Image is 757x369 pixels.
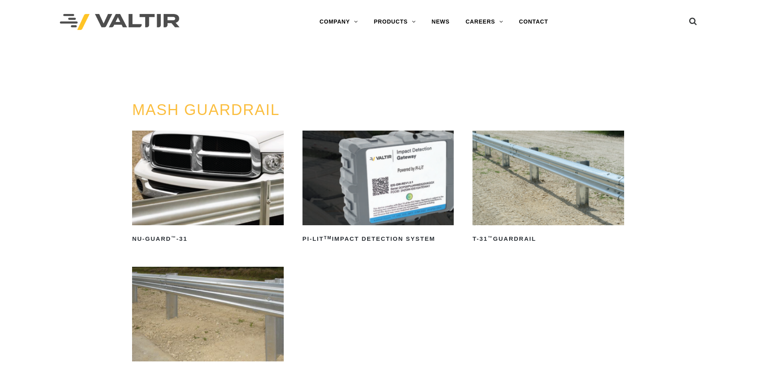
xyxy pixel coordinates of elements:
[366,14,424,30] a: PRODUCTS
[472,232,624,245] h2: T-31 Guardrail
[132,101,280,118] a: MASH GUARDRAIL
[324,235,332,240] sup: TM
[511,14,556,30] a: CONTACT
[472,131,624,245] a: T-31™Guardrail
[488,235,493,240] sup: ™
[60,14,180,30] img: Valtir
[302,232,454,245] h2: PI-LIT Impact Detection System
[132,232,284,245] h2: NU-GUARD -31
[302,131,454,245] a: PI-LITTMImpact Detection System
[458,14,511,30] a: CAREERS
[171,235,176,240] sup: ™
[132,131,284,245] a: NU-GUARD™-31
[312,14,366,30] a: COMPANY
[424,14,458,30] a: NEWS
